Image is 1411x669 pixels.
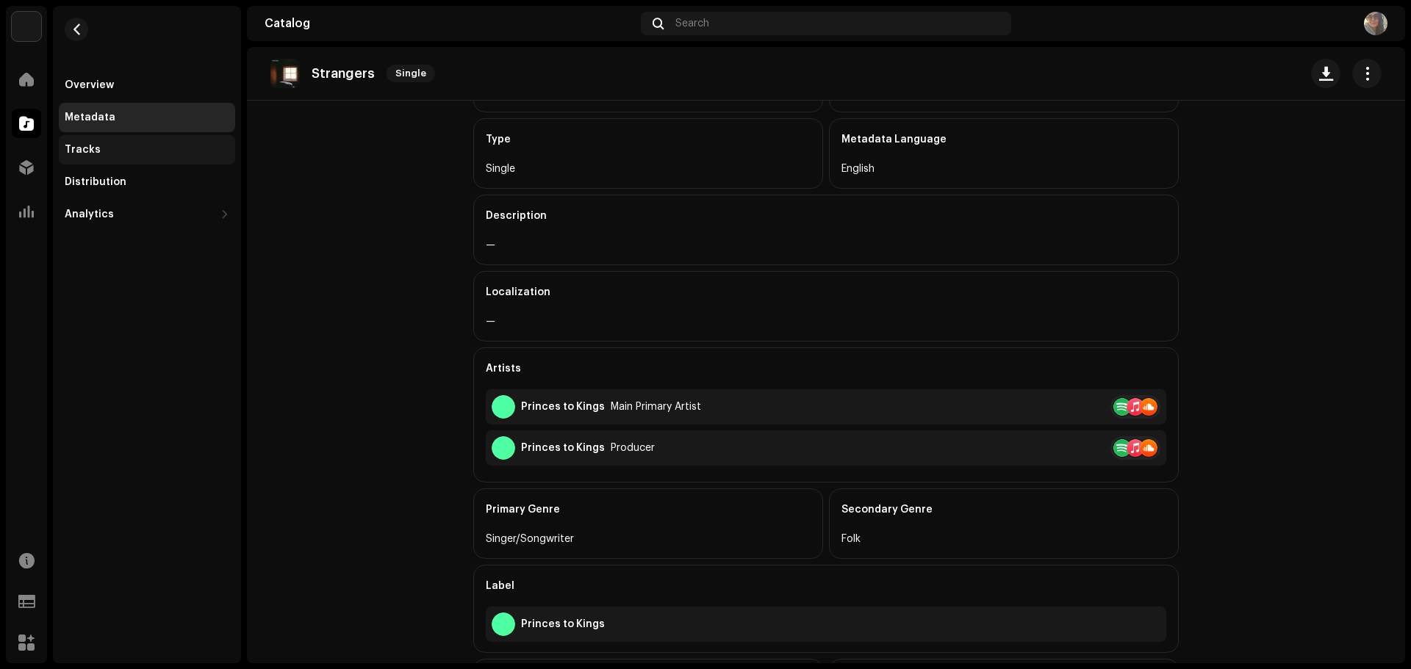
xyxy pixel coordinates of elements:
div: Princes to Kings [521,618,605,630]
div: Type [486,119,811,160]
div: Metadata Language [841,119,1166,160]
span: Single [387,65,435,82]
div: Producer [611,442,655,454]
div: Description [486,195,1166,236]
div: Label [486,565,1166,607]
div: Folk [841,530,1166,548]
div: Secondary Genre [841,489,1166,530]
re-m-nav-item: Overview [59,70,235,100]
div: — [486,313,1166,330]
div: Princes to Kings [521,442,605,454]
img: fe234dcd-03c3-4dce-aa8f-fb7b22ca7c76 [270,59,300,88]
div: Analytics [65,209,114,220]
div: Singer/Songwriter [486,530,811,548]
div: Primary Genre [486,489,811,530]
img: 34f81ff7-2202-4073-8c5d-62963ce809f3 [12,12,41,41]
img: 956a3341-334d-4b4b-9fc1-3286c3f72ed8 [1364,12,1387,35]
div: Princes to Kings [521,401,605,413]
div: Main Primary Artist [611,401,701,413]
div: Overview [65,79,114,91]
div: English [841,160,1166,178]
div: Single [486,160,811,178]
div: Metadata [65,112,115,123]
div: Distribution [65,176,126,188]
span: Search [675,18,709,29]
div: Artists [486,348,1166,389]
re-m-nav-item: Distribution [59,167,235,197]
div: Tracks [65,144,101,156]
div: Localization [486,272,1166,313]
p: Strangers [312,66,375,82]
div: Catalog [265,18,635,29]
re-m-nav-item: Tracks [59,135,235,164]
re-m-nav-dropdown: Analytics [59,200,235,229]
div: — [486,236,1166,254]
re-m-nav-item: Metadata [59,103,235,132]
